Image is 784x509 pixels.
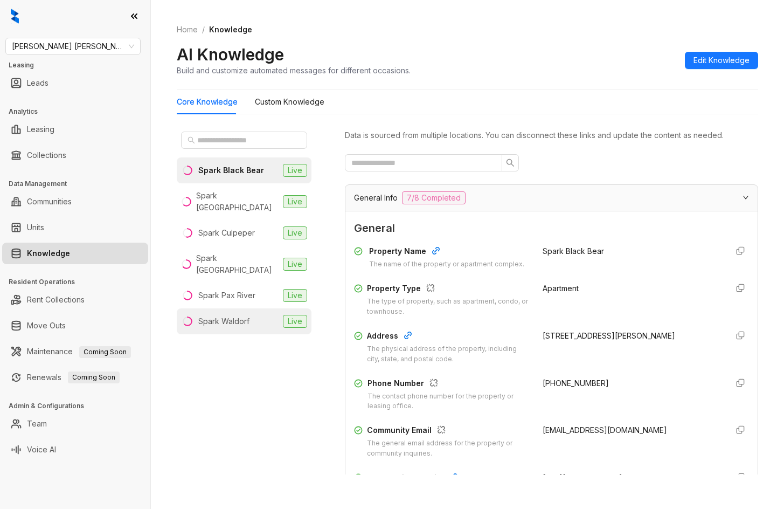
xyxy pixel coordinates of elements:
span: search [188,136,195,144]
span: Live [283,164,307,177]
div: Phone Number [367,377,530,391]
span: expanded [743,194,749,201]
div: Core Knowledge [177,96,238,108]
a: Voice AI [27,439,56,460]
a: Rent Collections [27,289,85,311]
h3: Resident Operations [9,277,150,287]
div: The physical address of the property, including city, state, and postal code. [367,344,530,364]
span: Live [283,226,307,239]
span: [EMAIL_ADDRESS][DOMAIN_NAME] [543,425,667,435]
span: Live [283,258,307,271]
li: Leasing [2,119,148,140]
li: Knowledge [2,243,148,264]
span: Live [283,195,307,208]
a: Leasing [27,119,54,140]
div: Spark Waldorf [198,315,249,327]
div: General Info7/8 Completed [345,185,758,211]
h2: AI Knowledge [177,44,284,65]
span: Apartment [543,284,579,293]
a: Move Outs [27,315,66,336]
span: Knowledge [209,25,252,34]
span: Gates Hudson [12,38,134,54]
h3: Leasing [9,60,150,70]
li: Maintenance [2,341,148,362]
div: Build and customize automated messages for different occasions. [177,65,411,76]
div: Spark Black Bear [198,164,264,176]
div: Custom Knowledge [255,96,324,108]
li: Renewals [2,367,148,388]
h3: Admin & Configurations [9,401,150,411]
img: logo [11,9,19,24]
li: Move Outs [2,315,148,336]
a: Communities [27,191,72,212]
div: Address [367,330,530,344]
div: [STREET_ADDRESS][PERSON_NAME] [543,330,718,342]
a: Team [27,413,47,435]
li: Units [2,217,148,238]
li: / [202,24,205,36]
div: Community Email [367,424,530,438]
li: Leads [2,72,148,94]
span: Coming Soon [79,346,131,358]
div: The type of property, such as apartment, condo, or townhouse. [367,297,530,317]
div: Spark Culpeper [198,227,255,239]
a: Collections [27,145,66,166]
div: Community Website [369,472,530,486]
div: Spark [GEOGRAPHIC_DATA] [196,190,279,214]
span: search [506,159,515,167]
li: Rent Collections [2,289,148,311]
span: 7/8 Completed [402,191,466,204]
div: Property Type [367,283,530,297]
a: Leads [27,72,48,94]
li: Team [2,413,148,435]
h3: Analytics [9,107,150,116]
span: Live [283,315,307,328]
span: Live [283,289,307,302]
div: The contact phone number for the property or leasing office. [367,391,530,412]
li: Communities [2,191,148,212]
span: Coming Soon [68,372,120,383]
span: Spark Black Bear [543,246,604,256]
div: Data is sourced from multiple locations. You can disconnect these links and update the content as... [345,129,758,141]
span: Edit Knowledge [693,54,750,66]
a: RenewalsComing Soon [27,367,120,388]
div: The name of the property or apartment complex. [369,259,524,270]
a: Knowledge [27,243,70,264]
li: Voice AI [2,439,148,460]
a: Units [27,217,44,238]
span: [URL][DOMAIN_NAME] [543,473,622,482]
li: Collections [2,145,148,166]
span: [PHONE_NUMBER] [543,379,609,388]
h3: Data Management [9,179,150,189]
div: Spark [GEOGRAPHIC_DATA] [196,252,279,276]
div: Spark Pax River [198,290,255,301]
span: General Info [354,192,398,204]
a: Home [175,24,200,36]
div: Property Name [369,245,524,259]
span: General [354,220,749,237]
div: The general email address for the property or community inquiries. [367,438,530,459]
button: Edit Knowledge [685,52,758,69]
